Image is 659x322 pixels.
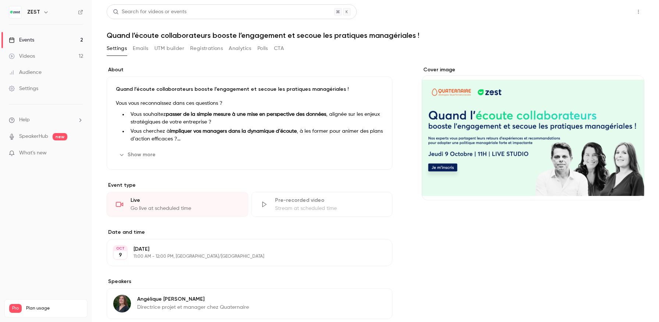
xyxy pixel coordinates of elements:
p: Directrice projet et manager chez Quaternaire [137,304,249,311]
button: Analytics [229,43,252,54]
p: 9 [119,251,122,259]
li: Vous souhaitez , alignée sur les enjeux stratégiques de votre entreprise ? [128,111,383,126]
label: Date and time [107,229,392,236]
div: Angélique DavidAngélique [PERSON_NAME]Directrice projet et manager chez Quaternaire [107,288,392,319]
p: [DATE] [133,246,353,253]
button: UTM builder [154,43,184,54]
p: Quand l’écoute collaborateurs booste l’engagement et secoue les pratiques managériales ! [116,86,383,93]
button: Share [598,4,627,19]
div: Search for videos or events [113,8,186,16]
strong: impliquer vos managers dans la dynamique d’écoute [170,129,297,134]
div: Videos [9,53,35,60]
a: SpeakerHub [19,133,48,140]
p: 11:00 AM - 12:00 PM, [GEOGRAPHIC_DATA]/[GEOGRAPHIC_DATA] [133,254,353,260]
h6: ZEST [27,8,40,16]
button: Show more [116,149,160,161]
li: help-dropdown-opener [9,116,83,124]
section: Cover image [422,66,644,200]
img: Angélique David [113,295,131,312]
div: Stream at scheduled time [275,205,384,212]
span: Help [19,116,30,124]
button: Polls [257,43,268,54]
button: Emails [133,43,148,54]
label: About [107,66,392,74]
div: LiveGo live at scheduled time [107,192,248,217]
div: Go live at scheduled time [131,205,239,212]
label: Cover image [422,66,644,74]
label: Speakers [107,278,392,285]
div: Pre-recorded video [275,197,384,204]
button: Settings [107,43,127,54]
div: Events [9,36,34,44]
div: Pre-recorded videoStream at scheduled time [251,192,393,217]
div: Audience [9,69,42,76]
p: Event type [107,182,392,189]
span: new [53,133,67,140]
button: Registrations [190,43,223,54]
div: OCT [114,246,127,251]
iframe: Noticeable Trigger [74,150,83,157]
h1: Quand l’écoute collaborateurs booste l’engagement et secoue les pratiques managériales ! [107,31,644,40]
span: What's new [19,149,47,157]
span: Pro [9,304,22,313]
img: ZEST [9,6,21,18]
strong: passer de la simple mesure à une mise en perspective des données [166,112,326,117]
li: Vous cherchez à , à les former pour animer des plans d’action efficaces ? [128,128,383,143]
p: Angélique [PERSON_NAME] [137,296,249,303]
p: Vous vous reconnaissez dans ces questions ? [116,99,383,108]
span: Plan usage [26,305,83,311]
div: Settings [9,85,38,92]
button: CTA [274,43,284,54]
div: Live [131,197,239,204]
